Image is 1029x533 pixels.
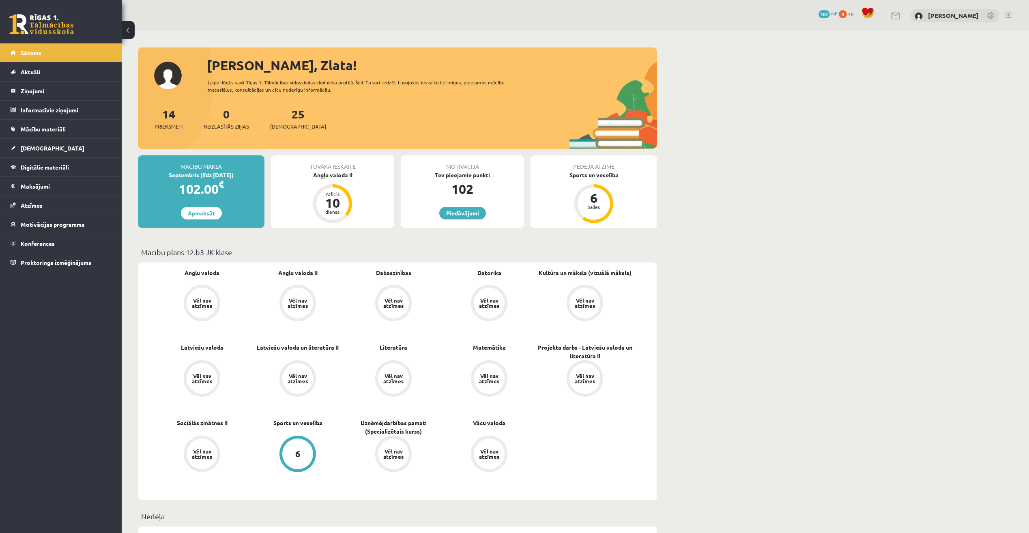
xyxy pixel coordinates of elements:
div: Vēl nav atzīmes [478,298,501,308]
div: 6 [582,191,606,204]
a: Kultūra un māksla (vizuālā māksla) [539,269,632,277]
div: Tuvākā ieskaite [271,155,394,171]
p: Mācību plāns 12.b3 JK klase [141,247,654,258]
div: Vēl nav atzīmes [382,373,405,384]
div: Laipni lūgts savā Rīgas 1. Tālmācības vidusskolas skolnieka profilā. Šeit Tu vari redzēt tuvojošo... [208,79,519,93]
a: Angļu valoda [185,269,219,277]
a: 6 [250,436,346,474]
div: Angļu valoda II [271,171,394,179]
div: Vēl nav atzīmes [191,449,213,459]
span: Atzīmes [21,202,43,209]
a: Piedāvājumi [439,207,486,219]
a: Matemātika [473,343,506,352]
div: Vēl nav atzīmes [286,298,309,308]
a: Digitālie materiāli [11,158,112,176]
div: Atlicis [320,191,345,196]
span: Sākums [21,49,41,56]
a: Apmaksāt [181,207,222,219]
a: 25[DEMOGRAPHIC_DATA] [270,107,326,131]
a: Vēl nav atzīmes [154,285,250,323]
div: Vēl nav atzīmes [574,373,596,384]
a: Motivācijas programma [11,215,112,234]
a: Informatīvie ziņojumi [11,101,112,119]
legend: Informatīvie ziņojumi [21,101,112,119]
div: dienas [320,209,345,214]
div: Mācību maksa [138,155,264,171]
a: Angļu valoda II [278,269,318,277]
span: 0 [839,10,847,18]
legend: Maksājumi [21,177,112,196]
div: Vēl nav atzīmes [478,449,501,459]
a: Latviešu valoda un literatūra II [257,343,339,352]
a: Angļu valoda II Atlicis 10 dienas [271,171,394,224]
a: Proktoringa izmēģinājums [11,253,112,272]
a: Dabaszinības [376,269,411,277]
div: Septembris (līdz [DATE]) [138,171,264,179]
a: Datorika [477,269,501,277]
a: Projekta darbs - Latviešu valoda un literatūra II [537,343,633,360]
div: Vēl nav atzīmes [191,298,213,308]
a: Vēl nav atzīmes [537,285,633,323]
p: Nedēļa [141,511,654,522]
div: Motivācija [401,155,524,171]
a: Sports un veselība 6 balles [531,171,657,224]
span: Mācību materiāli [21,125,66,133]
div: Pēdējā atzīme [531,155,657,171]
a: 0Neizlasītās ziņas [204,107,249,131]
a: [DEMOGRAPHIC_DATA] [11,139,112,157]
div: Tev pieejamie punkti [401,171,524,179]
a: Vācu valoda [473,419,505,427]
a: Vēl nav atzīmes [537,360,633,398]
span: [DEMOGRAPHIC_DATA] [21,144,84,152]
a: [PERSON_NAME] [928,11,979,19]
a: Sports un veselība [273,419,322,427]
div: Vēl nav atzīmes [382,298,405,308]
a: Vēl nav atzīmes [250,360,346,398]
a: Vēl nav atzīmes [346,285,441,323]
a: Latviešu valoda [181,343,223,352]
div: [PERSON_NAME], Zlata! [207,56,657,75]
span: Konferences [21,240,55,247]
a: 102 mP [818,10,838,17]
a: Vēl nav atzīmes [154,360,250,398]
legend: Ziņojumi [21,82,112,100]
a: Rīgas 1. Tālmācības vidusskola [9,14,74,34]
span: [DEMOGRAPHIC_DATA] [270,123,326,131]
a: Sākums [11,43,112,62]
div: 102 [401,179,524,199]
a: Mācību materiāli [11,120,112,138]
div: 6 [295,449,301,458]
span: Digitālie materiāli [21,163,69,171]
a: Vēl nav atzīmes [441,436,537,474]
span: Aktuāli [21,68,40,75]
span: Priekšmeti [155,123,183,131]
div: Sports un veselība [531,171,657,179]
span: xp [848,10,853,17]
span: Proktoringa izmēģinājums [21,259,91,266]
span: 102 [818,10,830,18]
span: € [219,178,224,190]
a: Literatūra [380,343,407,352]
span: mP [831,10,838,17]
a: 14Priekšmeti [155,107,183,131]
a: 0 xp [839,10,857,17]
div: 102.00 [138,179,264,199]
a: Konferences [11,234,112,253]
a: Vēl nav atzīmes [154,436,250,474]
a: Atzīmes [11,196,112,215]
a: Ziņojumi [11,82,112,100]
a: Vēl nav atzīmes [346,360,441,398]
div: balles [582,204,606,209]
div: Vēl nav atzīmes [191,373,213,384]
div: Vēl nav atzīmes [574,298,596,308]
div: Vēl nav atzīmes [382,449,405,459]
a: Vēl nav atzīmes [250,285,346,323]
div: Vēl nav atzīmes [286,373,309,384]
span: Neizlasītās ziņas [204,123,249,131]
a: Uzņēmējdarbības pamati (Specializētais kurss) [346,419,441,436]
div: 10 [320,196,345,209]
span: Motivācijas programma [21,221,85,228]
a: Aktuāli [11,62,112,81]
div: Vēl nav atzīmes [478,373,501,384]
a: Vēl nav atzīmes [346,436,441,474]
